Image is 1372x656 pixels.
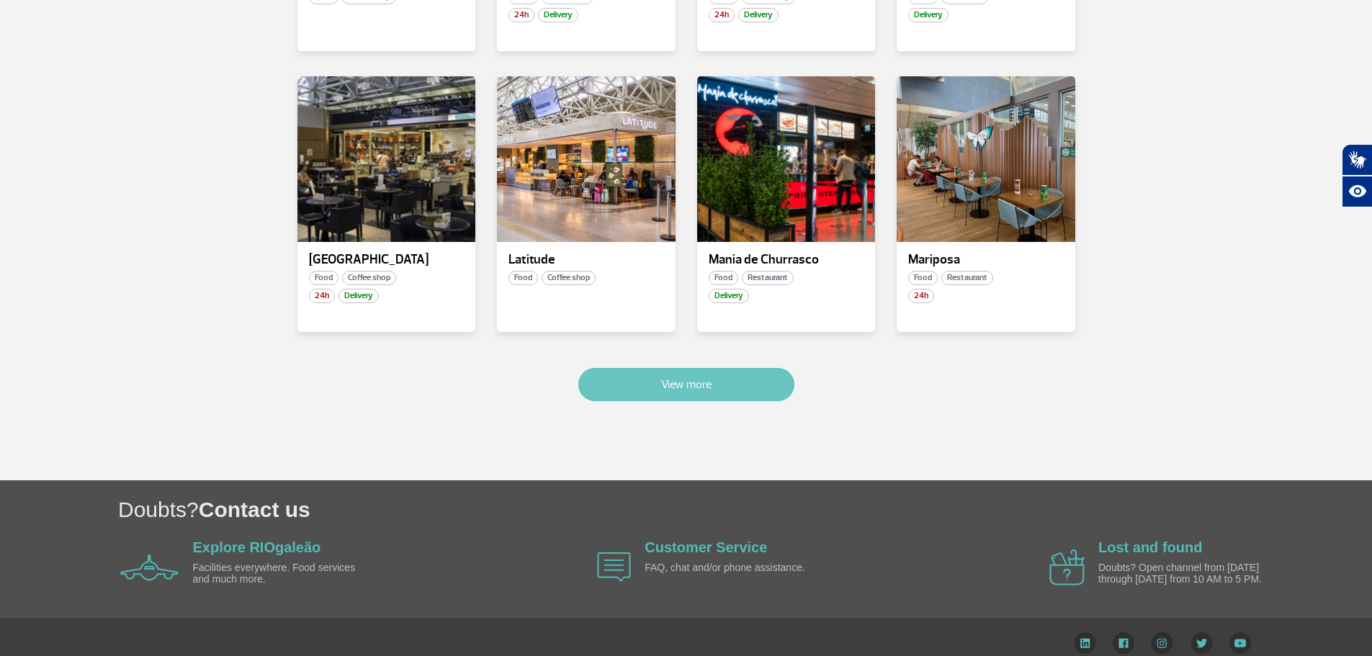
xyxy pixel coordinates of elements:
[1342,176,1372,207] button: Abrir recursos assistivos.
[1342,144,1372,176] button: Abrir tradutor de língua de sinais.
[309,271,338,285] span: Food
[1151,632,1173,654] img: Instagram
[597,552,631,582] img: airplane icon
[742,271,794,285] span: Restaurant
[120,554,179,580] img: airplane icon
[1098,539,1202,555] a: Lost and found
[709,253,864,267] p: Mania de Churrasco
[338,289,379,303] span: Delivery
[508,271,538,285] span: Food
[645,562,810,573] p: FAQ, chat and/or phone assistance.
[309,289,335,303] span: 24h
[342,271,396,285] span: Coffee shop
[709,289,749,303] span: Delivery
[1074,632,1096,654] img: LinkedIn
[508,8,534,22] span: 24h
[908,253,1064,267] p: Mariposa
[908,289,934,303] span: 24h
[578,368,794,401] button: View more
[738,8,779,22] span: Delivery
[1342,144,1372,207] div: Plugin de acessibilidade da Hand Talk.
[118,495,1372,524] h1: Doubts?
[709,8,735,22] span: 24h
[908,8,949,22] span: Delivery
[709,271,738,285] span: Food
[908,271,938,285] span: Food
[1098,562,1264,585] p: Doubts? Open channel from [DATE] through [DATE] from 10 AM to 5 PM.
[1191,632,1213,654] img: Twitter
[199,498,310,521] span: Contact us
[309,253,465,267] p: [GEOGRAPHIC_DATA]
[1113,632,1134,654] img: Facebook
[645,539,767,555] a: Customer Service
[538,8,578,22] span: Delivery
[542,271,596,285] span: Coffee shop
[1229,632,1251,654] img: YouTube
[1049,549,1085,585] img: airplane icon
[193,539,321,555] a: Explore RIOgaleão
[941,271,993,285] span: Restaurant
[508,253,664,267] p: Latitude
[193,562,359,585] p: Facilities everywhere. Food services and much more.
